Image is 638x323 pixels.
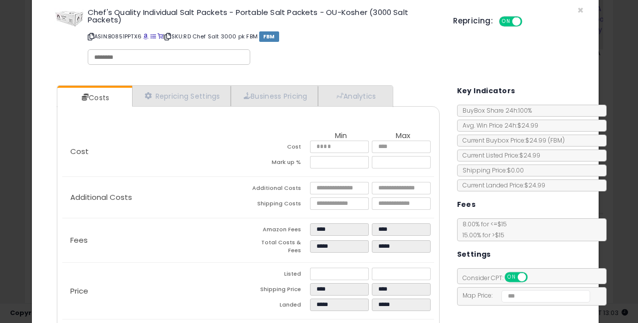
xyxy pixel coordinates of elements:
a: BuyBox page [143,32,149,40]
th: Max [372,132,434,141]
a: Analytics [318,86,392,106]
span: × [577,3,584,17]
td: Landed [248,299,310,314]
td: Mark up % [248,156,310,171]
a: Business Pricing [231,86,318,106]
span: Avg. Win Price 24h: $24.99 [458,121,538,130]
span: Shipping Price: $0.00 [458,166,524,174]
span: FBM [259,31,279,42]
td: Total Costs & Fees [248,239,310,257]
h3: Chef's Quality Individual Salt Packets - Portable Salt Packets - OU-Kosher (3000 Salt Packets) [88,8,438,23]
span: ON [500,17,512,26]
span: ( FBM ) [548,136,565,145]
span: Current Buybox Price: [458,136,565,145]
span: Current Listed Price: $24.99 [458,151,540,160]
h5: Key Indicators [457,85,515,97]
span: BuyBox Share 24h: 100% [458,106,532,115]
a: Costs [57,88,131,108]
td: Shipping Costs [248,197,310,213]
p: ASIN: B0851PPTX6 | SKU: RD Chef Salt 3000 pk FBM [88,28,438,44]
h5: Settings [457,248,491,261]
td: Additional Costs [248,182,310,197]
h5: Fees [457,198,476,211]
p: Additional Costs [62,193,248,201]
span: $24.99 [525,136,565,145]
img: 41hkQrZfYtL._SL60_.jpg [54,8,84,29]
span: Current Landed Price: $24.99 [458,181,545,189]
h5: Repricing: [453,17,493,25]
p: Fees [62,236,248,244]
span: OFF [526,273,542,282]
th: Min [310,132,372,141]
td: Amazon Fees [248,223,310,239]
span: Consider CPT: [458,274,541,282]
td: Shipping Price [248,283,310,299]
span: OFF [521,17,537,26]
p: Price [62,287,248,295]
span: 8.00 % for <= $15 [458,220,507,239]
span: Map Price: [458,291,591,300]
td: Cost [248,141,310,156]
a: All offer listings [151,32,156,40]
span: 15.00 % for > $15 [458,231,504,239]
a: Your listing only [158,32,163,40]
p: Cost [62,148,248,156]
td: Listed [248,268,310,283]
span: ON [505,273,518,282]
a: Repricing Settings [132,86,231,106]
